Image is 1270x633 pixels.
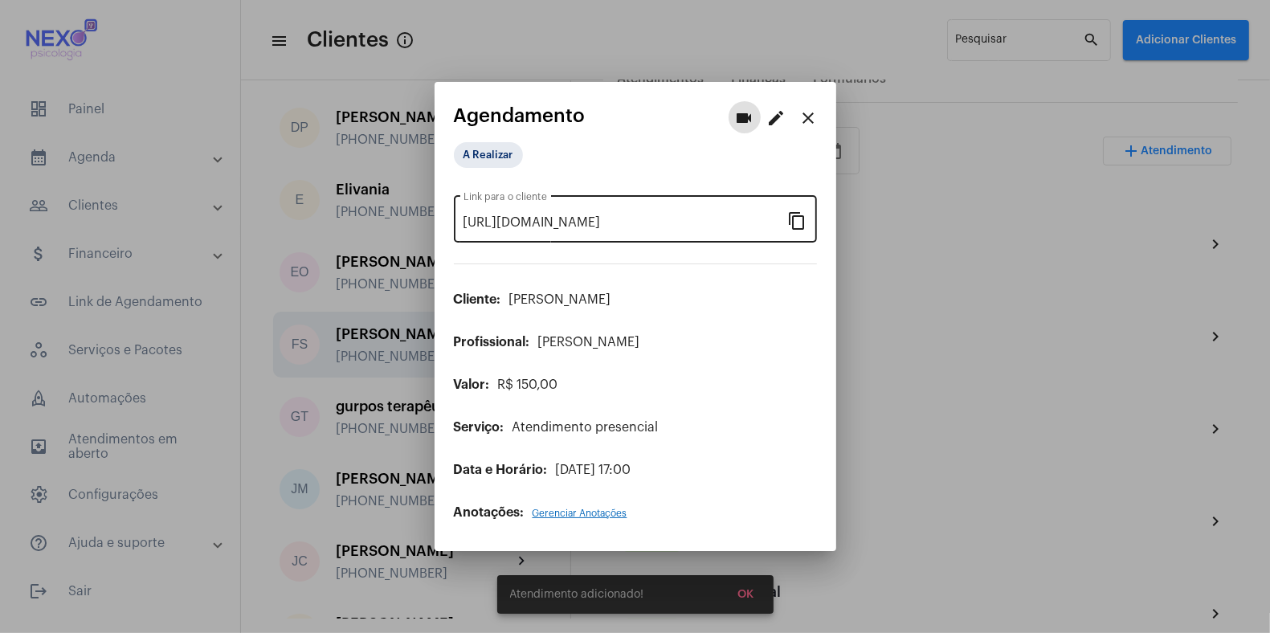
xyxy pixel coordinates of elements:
[454,293,501,306] span: Cliente:
[454,142,523,168] mat-chip: A Realizar
[454,506,525,519] span: Anotações:
[454,378,490,391] span: Valor:
[463,215,788,230] input: Link
[767,108,786,128] mat-icon: edit
[556,464,631,476] span: [DATE] 17:00
[454,336,530,349] span: Profissional:
[735,108,754,128] mat-icon: videocam
[509,293,611,306] span: [PERSON_NAME]
[512,421,659,434] span: Atendimento presencial
[454,421,504,434] span: Serviço:
[454,464,548,476] span: Data e Horário:
[799,108,819,128] mat-icon: close
[454,105,586,126] span: Agendamento
[533,508,627,518] span: Gerenciar Anotações
[498,378,558,391] span: R$ 150,00
[538,336,640,349] span: [PERSON_NAME]
[788,210,807,230] mat-icon: content_copy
